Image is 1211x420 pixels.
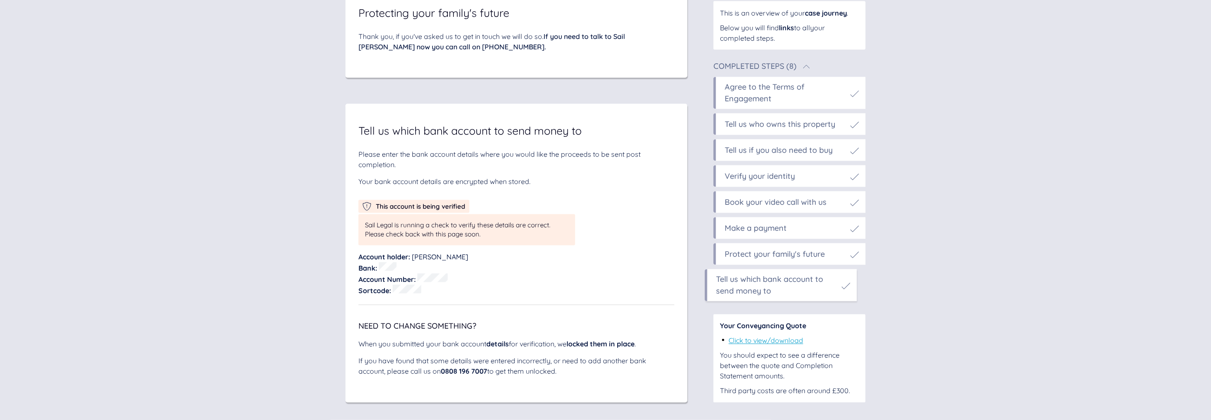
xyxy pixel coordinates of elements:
span: Tell us which bank account to send money to [358,126,582,136]
span: Sail Legal is running a check to verify these details are correct. Please check back with this pa... [365,221,550,239]
span: Need to change something? [358,321,476,331]
div: When you submitted your bank account for verification, we . [358,339,674,349]
span: Bank : [358,264,377,273]
div: Please enter the bank account details where you would like the proceeds to be sent post completion. [358,149,674,170]
div: Book your video call with us [725,197,827,208]
span: links [779,23,794,32]
span: locked them in place [566,340,635,349]
div: Tell us if you also need to buy [725,145,833,156]
span: Account holder : [358,253,410,262]
div: You should expect to see a difference between the quote and Completion Statement amounts. [720,350,859,381]
div: Your bank account details are encrypted when stored. [358,177,674,187]
div: Verify your identity [725,171,795,182]
span: details [486,340,509,349]
div: Tell us who owns this property [725,119,835,130]
span: Account Number : [358,275,416,284]
div: Completed Steps (8) [713,63,797,71]
div: Agree to the Terms of Engagement [725,81,846,105]
div: Thank you, if you've asked us to get in touch we will do so. [358,31,674,52]
span: case journey [805,9,847,17]
span: This account is being verified [376,203,465,211]
span: Sortcode : [358,287,391,295]
div: This is an overview of your . [720,8,859,18]
span: Protecting your family's future [358,7,509,18]
span: [PERSON_NAME] [412,253,468,262]
div: If you have found that some details were entered incorrectly, or need to add another bank account... [358,356,674,377]
span: Your Conveyancing Quote [720,322,806,330]
div: Tell us which bank account to send money to [716,274,837,297]
div: Protect your family's future [725,249,825,260]
span: 0808 196 7007 [441,367,487,376]
div: Below you will find to all your completed steps . [720,23,859,43]
a: Click to view/download [729,336,803,345]
div: Third party costs are often around £300. [720,386,859,396]
div: Make a payment [725,223,787,234]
